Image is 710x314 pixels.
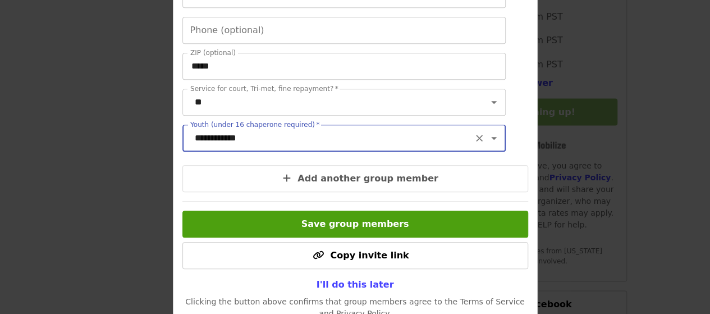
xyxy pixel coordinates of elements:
[471,130,487,146] button: Clear
[486,130,502,146] button: Open
[486,94,502,110] button: Open
[317,279,394,290] span: I'll do this later
[308,274,403,296] button: I'll do this later
[182,53,506,80] input: ZIP (optional)
[182,211,528,238] button: Save group members
[190,49,236,56] label: ZIP (optional)
[297,173,438,184] span: Add another group member
[182,242,528,269] button: Copy invite link
[190,121,319,128] label: Youth (under 16 chaperone required)
[312,250,323,261] i: link icon
[182,165,528,192] button: Add another group member
[330,250,409,261] span: Copy invite link
[182,17,506,44] input: Phone (optional)
[190,85,338,92] label: Service for court, Tri-met, fine repayment?
[301,219,409,229] span: Save group members
[283,173,291,184] i: plus icon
